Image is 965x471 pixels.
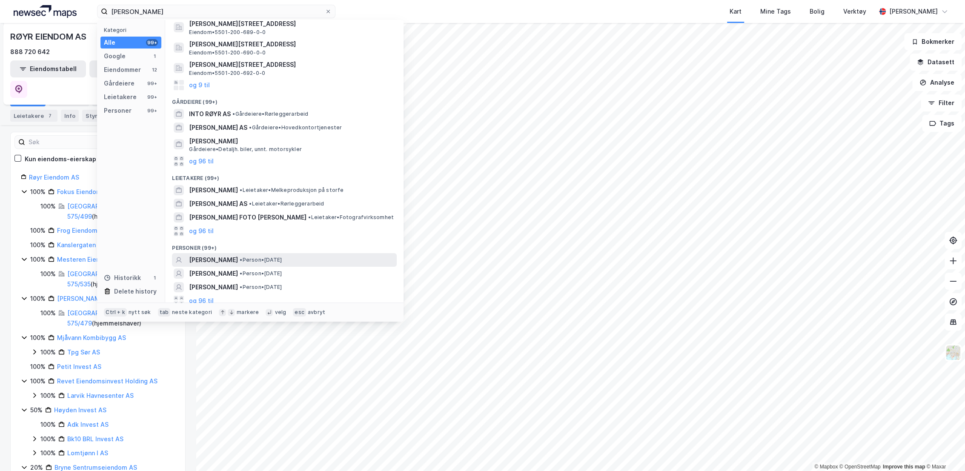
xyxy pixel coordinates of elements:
button: Eiendomstabell [10,60,86,77]
a: [PERSON_NAME] AS [57,295,115,302]
div: [PERSON_NAME] [889,6,938,17]
span: • [240,284,242,290]
a: Mapbox [814,464,838,470]
a: Adk Invest AS [67,421,109,428]
div: 7 [46,111,54,120]
div: Bolig [810,6,825,17]
div: 100% [40,201,56,211]
div: Leietakere [104,92,137,102]
div: ( hjemmelshaver ) [67,269,175,289]
a: Frog Eiendom AS [57,227,107,234]
div: Kontrollprogram for chat [922,430,965,471]
div: Gårdeiere [104,78,135,88]
div: 100% [30,362,46,372]
span: Leietaker • Rørleggerarbeid [249,200,324,207]
div: esc [293,308,306,317]
a: Improve this map [883,464,925,470]
button: Bokmerker [904,33,962,50]
span: • [249,200,252,207]
span: • [232,111,235,117]
div: Historikk [104,273,141,283]
a: Mjåvann Kombibygg AS [57,334,126,341]
button: og 96 til [189,226,214,236]
a: [GEOGRAPHIC_DATA], 575/499 [67,203,131,220]
div: Kategori [104,27,161,33]
button: og 96 til [189,156,214,166]
div: 12 [151,66,158,73]
div: Styret [82,110,117,122]
div: velg [275,309,286,316]
div: 100% [40,391,56,401]
div: 100% [40,448,56,458]
div: 100% [40,308,56,318]
a: [GEOGRAPHIC_DATA], 575/535 [67,270,131,288]
span: • [240,270,242,277]
div: 99+ [146,94,158,100]
div: ( hjemmelshaver ) [67,308,175,328]
div: Alle [104,37,115,48]
input: Søk [25,136,118,148]
div: 100% [30,376,46,386]
div: 1 [151,274,158,281]
div: Personer (99+) [165,238,404,253]
iframe: Chat Widget [922,430,965,471]
div: 888 720 642 [10,47,50,57]
div: Gårdeiere (99+) [165,92,404,107]
span: [PERSON_NAME] [189,136,393,146]
span: [PERSON_NAME] AS [189,199,247,209]
div: markere [237,309,259,316]
span: Person • [DATE] [240,257,282,263]
span: Gårdeiere • Hovedkontortjenester [249,124,342,131]
div: 99+ [146,107,158,114]
input: Søk på adresse, matrikkel, gårdeiere, leietakere eller personer [108,5,325,18]
span: Leietaker • Fotografvirksomhet [308,214,394,221]
span: INTO RØYR AS [189,109,231,119]
span: • [240,257,242,263]
span: [PERSON_NAME] [189,282,238,292]
span: Leietaker • Melkeproduksjon på storfe [240,187,344,194]
div: nytt søk [129,309,151,316]
span: [PERSON_NAME][STREET_ADDRESS] [189,60,393,70]
span: [PERSON_NAME] [189,268,238,279]
button: og 9 til [189,80,210,90]
div: neste kategori [172,309,212,316]
span: Gårdeiere • Detaljh. biler, unnt. motorsykler [189,146,302,153]
span: Person • [DATE] [240,284,282,291]
a: Fokus Eiendom AS [57,188,112,195]
div: Kart [730,6,742,17]
span: Person • [DATE] [240,270,282,277]
div: Personer [104,106,132,116]
div: 100% [30,226,46,236]
a: Bk10 BRL Invest AS [67,435,123,442]
a: Larvik Havnesenter AS [67,392,134,399]
a: Mesteren Eiendom AS [57,256,123,263]
a: Høyden Invest AS [54,406,106,414]
div: Info [61,110,79,122]
button: Filter [921,94,962,111]
span: • [249,124,252,131]
div: Eiendommer [104,65,141,75]
span: Eiendom • 5501-200-690-0-0 [189,49,266,56]
div: Ctrl + k [104,308,127,317]
span: [PERSON_NAME] [189,255,238,265]
div: 100% [30,240,46,250]
div: 100% [40,434,56,444]
div: 99+ [146,80,158,87]
div: 1 [151,53,158,60]
div: 100% [30,254,46,265]
span: [PERSON_NAME][STREET_ADDRESS] [189,39,393,49]
div: 100% [40,420,56,430]
div: Verktøy [843,6,866,17]
button: Analyse [912,74,962,91]
div: Delete history [114,286,157,297]
div: 100% [40,269,56,279]
div: ( hjemmelshaver ) [67,201,175,222]
div: 100% [30,294,46,304]
button: og 96 til [189,296,214,306]
a: [GEOGRAPHIC_DATA], 575/479 [67,309,131,327]
button: Datasett [910,54,962,71]
div: avbryt [308,309,325,316]
div: 100% [30,187,46,197]
div: 100% [30,333,46,343]
div: 50% [30,405,43,415]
